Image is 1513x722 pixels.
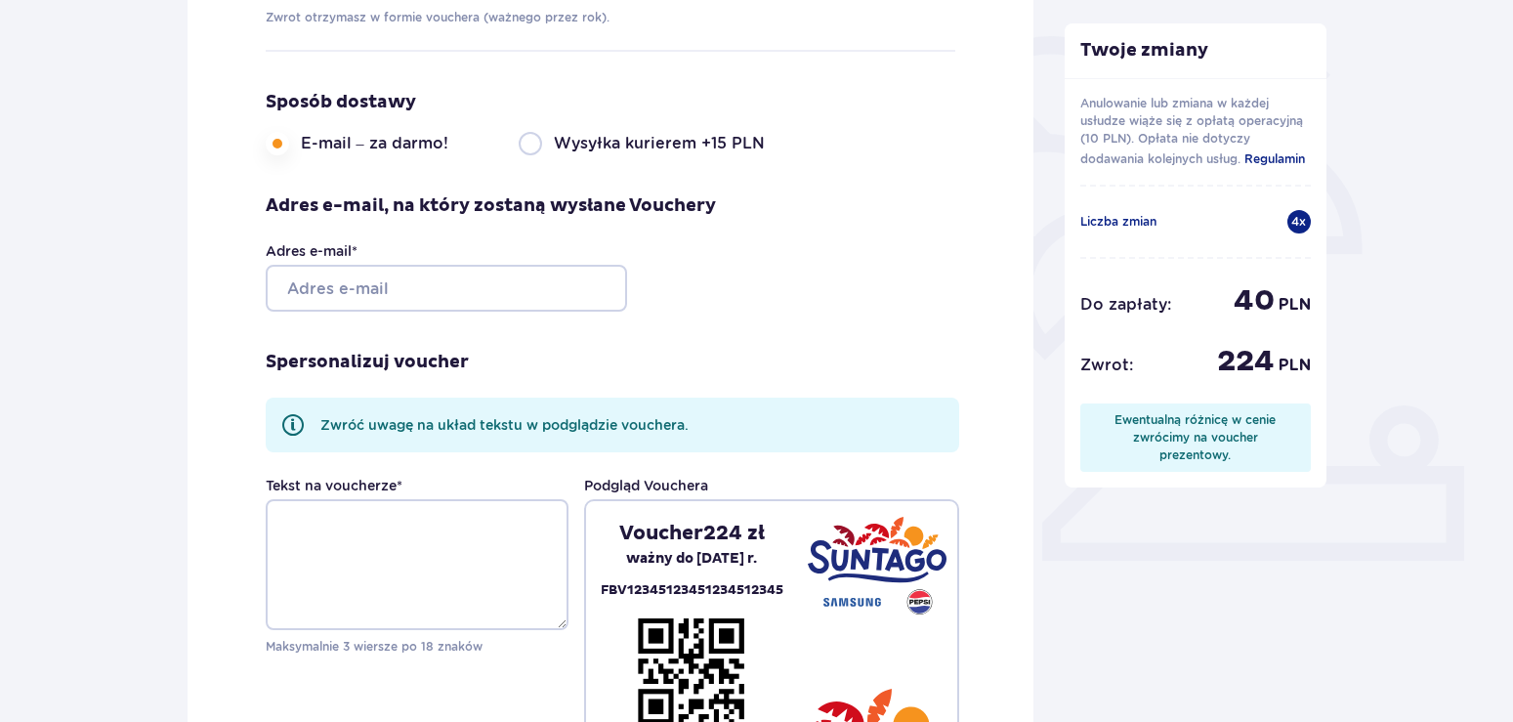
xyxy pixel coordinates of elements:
[619,521,765,546] p: Voucher 224 zł
[1279,355,1311,376] p: PLN
[1244,148,1305,169] a: Regulamin
[266,476,402,495] label: Tekst na voucherze *
[1217,343,1275,380] p: 224
[1080,95,1311,169] p: Anulowanie lub zmiana w każdej usłudze wiąże się z opłatą operacyjną (10 PLN). Opłata nie dotyczy...
[266,638,568,656] p: Maksymalnie 3 wiersze po 18 znaków
[626,546,757,572] p: ważny do [DATE] r.
[266,241,357,261] label: Adres e-mail *
[266,194,716,218] p: Adres e-mail, na który zostaną wysłane Vouchery
[1096,411,1295,464] div: Ewentualną różnicę w cenie zwrócimy na voucher prezentowy.
[1080,355,1133,376] p: Zwrot :
[301,132,480,155] label: E-mail – za darmo!
[1244,151,1305,166] span: Regulamin
[266,351,469,374] p: Spersonalizuj voucher
[601,579,783,602] p: FBV12345123451234512345
[1287,210,1311,234] div: 4 x
[266,9,609,26] p: Zwrot otrzymasz w formie vouchera (ważnego przez rok).
[584,476,708,495] p: Podgląd Vouchera
[808,517,946,615] img: Suntago - Samsung - Pepsi
[1279,294,1311,316] p: PLN
[266,265,627,312] input: Adres e-mail
[554,132,796,155] label: Wysyłka kurierem +15 PLN
[266,91,416,114] p: Sposób dostawy
[1234,282,1275,319] p: 40
[320,415,689,435] p: Zwróć uwagę na układ tekstu w podglądzie vouchera.
[1065,39,1326,63] p: Twoje zmiany
[1080,294,1171,316] p: Do zapłaty :
[1080,213,1156,231] p: Liczba zmian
